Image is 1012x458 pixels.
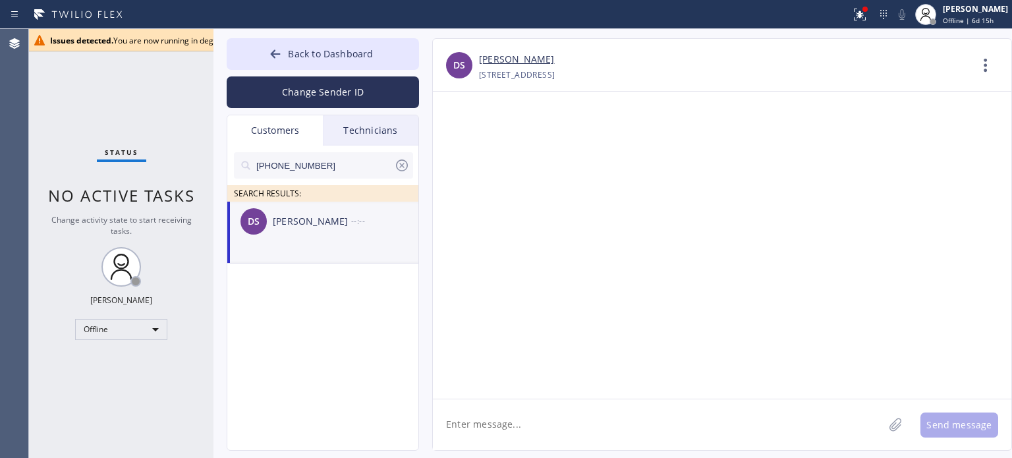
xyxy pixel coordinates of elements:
input: Search [255,152,394,179]
span: SEARCH RESULTS: [234,188,301,199]
div: --:-- [351,214,420,229]
span: DS [248,214,260,229]
div: Offline [75,319,167,340]
span: Status [105,148,138,157]
span: Offline | 6d 15h [943,16,994,25]
div: Technicians [323,115,418,146]
div: You are now running in degraded mode and some functionality might be affected. Refresh or contact... [50,35,836,46]
a: [PERSON_NAME] [479,52,554,67]
button: Change Sender ID [227,76,419,108]
button: Send message [920,413,998,438]
button: Mute [893,5,911,24]
span: Back to Dashboard [288,47,373,60]
div: [STREET_ADDRESS] [479,67,555,82]
span: No active tasks [48,185,195,206]
div: [PERSON_NAME] [943,3,1008,14]
div: [PERSON_NAME] [90,295,152,306]
div: [PERSON_NAME] [273,214,351,229]
button: Back to Dashboard [227,38,419,70]
div: Customers [227,115,323,146]
span: Change activity state to start receiving tasks. [51,214,192,237]
b: Issues detected. [50,35,113,46]
span: DS [453,58,465,73]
